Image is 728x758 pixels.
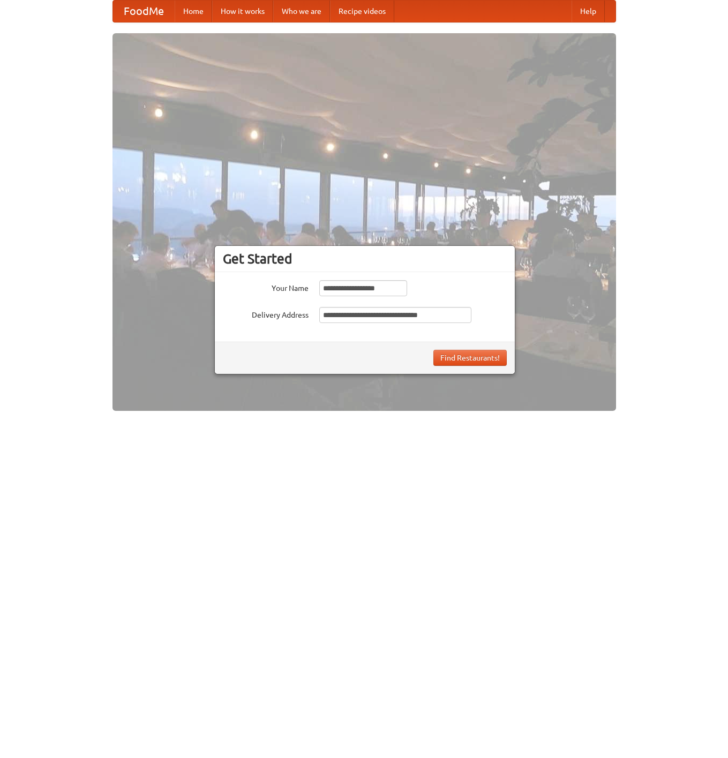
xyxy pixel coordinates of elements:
a: Home [175,1,212,22]
label: Delivery Address [223,307,309,320]
a: FoodMe [113,1,175,22]
a: How it works [212,1,273,22]
a: Recipe videos [330,1,394,22]
button: Find Restaurants! [433,350,507,366]
a: Who we are [273,1,330,22]
h3: Get Started [223,251,507,267]
label: Your Name [223,280,309,294]
a: Help [572,1,605,22]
